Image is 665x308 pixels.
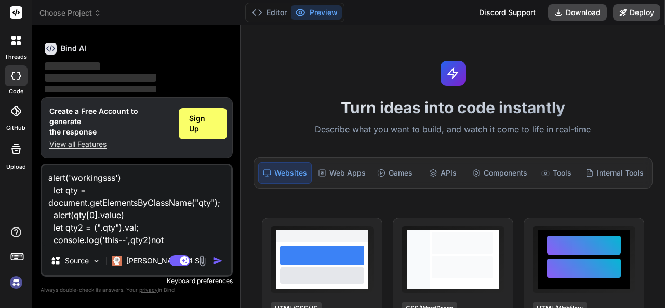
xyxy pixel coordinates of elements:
span: privacy [139,287,158,293]
span: Sign Up [189,113,217,134]
span: ‌ [45,86,156,93]
label: threads [5,52,27,61]
img: Claude 4 Sonnet [112,256,122,266]
p: [PERSON_NAME] 4 S.. [126,256,204,266]
div: Components [468,162,531,184]
img: icon [212,256,223,266]
button: Download [548,4,607,21]
img: signin [7,274,25,291]
div: Web Apps [314,162,370,184]
textarea: alert('workingsss') let qty = document.getElementsByClassName("qty"); alert(qty[0].value) let qty... [42,165,231,246]
p: Always double-check its answers. Your in Bind [41,285,233,295]
label: GitHub [6,124,25,132]
div: Games [372,162,418,184]
img: Pick Models [92,257,101,265]
div: Tools [534,162,579,184]
div: Discord Support [473,4,542,21]
div: Internal Tools [581,162,648,184]
div: APIs [420,162,465,184]
h1: Turn ideas into code instantly [247,98,659,117]
button: Editor [248,5,291,20]
h1: Create a Free Account to generate the response [49,106,170,137]
p: Describe what you want to build, and watch it come to life in real-time [247,123,659,137]
p: View all Features [49,139,170,150]
div: Websites [258,162,312,184]
p: Keyboard preferences [41,277,233,285]
p: Source [65,256,89,266]
button: Preview [291,5,342,20]
h6: Bind AI [61,43,86,53]
label: code [9,87,23,96]
label: Upload [6,163,26,171]
img: attachment [196,255,208,267]
span: ‌ [45,74,156,82]
span: Choose Project [39,8,101,18]
button: Deploy [613,4,660,21]
span: ‌ [45,62,100,70]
